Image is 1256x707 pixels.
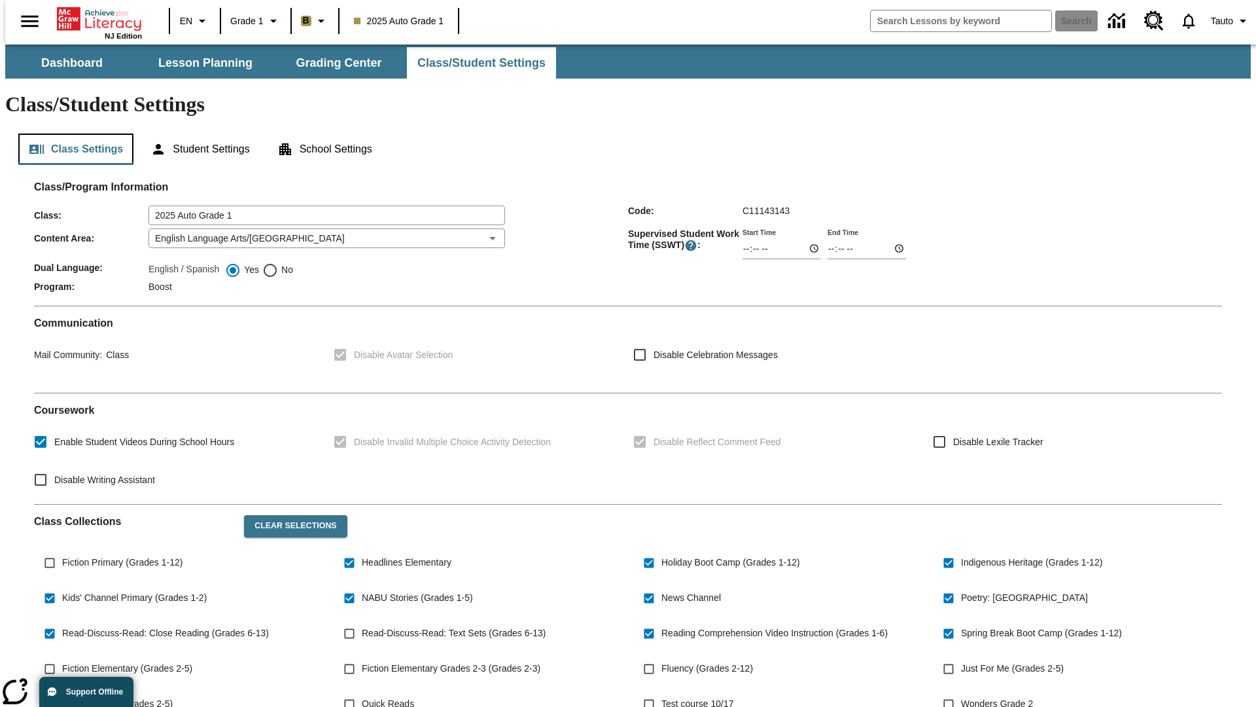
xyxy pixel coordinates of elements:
[18,134,133,165] button: Class Settings
[961,662,1064,676] span: Just For Me (Grades 2-5)
[148,281,172,292] span: Boost
[354,435,551,449] span: Disable Invalid Multiple Choice Activity Detection
[684,239,697,252] button: Supervised Student Work Time is the timeframe when students can take LevelSet and when lessons ar...
[54,435,234,449] span: Enable Student Videos During School Hours
[273,47,404,79] button: Grading Center
[174,9,216,33] button: Language: EN, Select a language
[105,32,142,40] span: NJ Edition
[140,134,260,165] button: Student Settings
[34,263,148,273] span: Dual Language :
[742,227,776,237] label: Start Time
[362,556,451,570] span: Headlines Elementary
[54,473,155,487] span: Disable Writing Assistant
[62,662,192,676] span: Fiction Elementary (Grades 2-5)
[5,45,1251,79] div: SubNavbar
[654,348,778,362] span: Disable Celebration Messages
[661,662,753,676] span: Fluency (Grades 2-12)
[1100,3,1136,39] a: Data Center
[57,6,142,32] a: Home
[354,14,444,28] span: 2025 Auto Grade 1
[362,591,473,605] span: NABU Stories (Grades 1-5)
[654,435,781,449] span: Disable Reflect Comment Feed
[5,92,1251,117] h1: Class/Student Settings
[296,9,334,33] button: Boost Class color is light brown. Change class color
[66,687,123,697] span: Support Offline
[102,350,129,360] span: Class
[34,281,148,292] span: Program :
[1206,9,1256,33] button: Profile/Settings
[241,263,259,277] span: Yes
[303,12,309,29] span: B
[661,626,888,640] span: Reading Comprehension Video Instruction (Grades 1-6)
[871,10,1051,31] input: search field
[34,350,102,360] span: Mail Community :
[62,626,269,640] span: Read-Discuss-Read: Close Reading (Grades 6-13)
[62,591,207,605] span: Kids' Channel Primary (Grades 1-2)
[1211,14,1233,28] span: Tauto
[362,626,546,640] span: Read-Discuss-Read: Text Sets (Grades 6-13)
[57,5,142,40] div: Home
[1136,3,1172,39] a: Resource Center, Will open in new tab
[661,556,800,570] span: Holiday Boot Camp (Grades 1-12)
[225,9,287,33] button: Grade: Grade 1, Select a grade
[34,404,1222,494] div: Coursework
[34,210,148,221] span: Class :
[828,227,858,237] label: End Time
[362,662,540,676] span: Fiction Elementary Grades 2-3 (Grades 2-3)
[7,47,137,79] button: Dashboard
[34,404,1222,416] h2: Course work
[10,2,49,41] button: Open side menu
[628,206,742,216] span: Code :
[39,677,133,707] button: Support Offline
[148,263,219,278] label: English / Spanish
[34,233,148,244] span: Content Area :
[140,47,271,79] button: Lesson Planning
[34,194,1222,295] div: Class/Program Information
[18,134,1238,165] div: Class/Student Settings
[34,181,1222,193] h2: Class/Program Information
[628,228,742,252] span: Supervised Student Work Time (SSWT) :
[961,626,1122,640] span: Spring Break Boot Camp (Grades 1-12)
[961,556,1102,570] span: Indigenous Heritage (Grades 1-12)
[961,591,1088,605] span: Poetry: [GEOGRAPHIC_DATA]
[278,263,293,277] span: No
[230,14,264,28] span: Grade 1
[148,206,505,225] input: Class
[661,591,721,605] span: News Channel
[148,228,505,248] div: English Language Arts/[GEOGRAPHIC_DATA]
[180,14,192,28] span: EN
[742,206,790,216] span: C11143143
[34,515,234,528] h2: Class Collections
[244,515,347,537] button: Clear Selections
[62,556,183,570] span: Fiction Primary (Grades 1-12)
[267,134,383,165] button: School Settings
[1172,4,1206,38] a: Notifications
[953,435,1043,449] span: Disable Lexile Tracker
[407,47,556,79] button: Class/Student Settings
[34,317,1222,382] div: Communication
[354,348,453,362] span: Disable Avatar Selection
[34,317,1222,329] h2: Communication
[5,47,557,79] div: SubNavbar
